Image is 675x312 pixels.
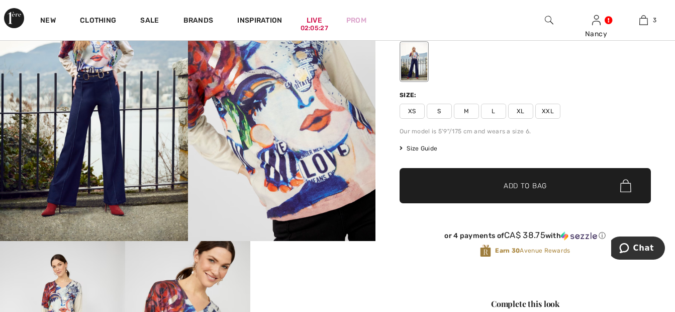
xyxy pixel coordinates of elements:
[400,104,425,119] span: XS
[401,43,427,81] div: Beige/blue
[592,15,601,25] a: Sign In
[504,181,547,191] span: Add to Bag
[250,241,375,304] video: Your browser does not support the video tag.
[611,237,665,262] iframe: Opens a widget where you can chat to one of our agents
[504,230,545,240] span: CA$ 38.75
[592,14,601,26] img: My Info
[495,247,520,254] strong: Earn 30
[454,104,479,119] span: M
[183,16,214,27] a: Brands
[400,230,651,244] div: or 4 payments ofCA$ 38.75withSezzle Click to learn more about Sezzle
[400,230,651,241] div: or 4 payments of with
[653,16,656,25] span: 3
[400,144,437,153] span: Size Guide
[400,91,419,100] div: Size:
[400,298,651,310] div: Complete this look
[140,16,159,27] a: Sale
[40,16,56,27] a: New
[400,168,651,203] button: Add to Bag
[237,16,282,27] span: Inspiration
[545,14,553,26] img: search the website
[639,14,648,26] img: My Bag
[508,104,533,119] span: XL
[301,24,328,33] div: 02:05:27
[481,104,506,119] span: L
[535,104,560,119] span: XXL
[573,29,619,39] div: Nancy
[80,16,116,27] a: Clothing
[620,14,666,26] a: 3
[480,244,491,258] img: Avenue Rewards
[620,179,631,192] img: Bag.svg
[346,15,366,26] a: Prom
[307,15,322,26] a: Live02:05:27
[427,104,452,119] span: S
[400,127,651,136] div: Our model is 5'9"/175 cm and wears a size 6.
[495,246,570,255] span: Avenue Rewards
[4,8,24,28] img: 1ère Avenue
[561,231,597,241] img: Sezzle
